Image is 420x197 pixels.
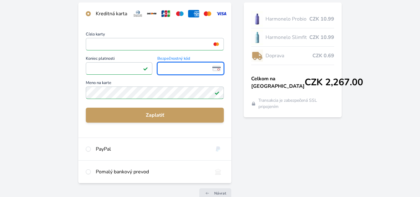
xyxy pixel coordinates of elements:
button: Zaplatiť [86,108,224,123]
img: visa.svg [216,10,227,17]
div: Kreditná karta [96,10,127,17]
img: mc.svg [202,10,213,17]
span: Zaplatiť [91,111,219,119]
img: diners.svg [132,10,144,17]
span: Harmonelo Slimfit [265,34,309,41]
img: delivery-lo.png [251,48,263,63]
span: Bezpečnostný kód [157,57,224,62]
img: discover.svg [146,10,158,17]
div: PayPal [96,145,207,153]
img: amex.svg [188,10,200,17]
img: maestro.svg [174,10,186,17]
span: Meno na karte [86,81,224,87]
iframe: Iframe pre číslo karty [89,40,221,49]
span: CZK 0.69 [312,52,334,59]
img: Pole je platné [143,66,148,71]
span: Celkom na [GEOGRAPHIC_DATA] [251,75,305,90]
img: paypal.svg [212,145,224,153]
span: Koniec platnosti [86,57,152,62]
span: Doprava [265,52,312,59]
span: CZK 10.99 [309,15,334,23]
img: bankTransfer_IBAN.svg [212,168,224,176]
span: Číslo karty [86,32,224,38]
img: jcb.svg [160,10,172,17]
span: Harmonelo Probio [265,15,309,23]
span: CZK 10.99 [309,34,334,41]
img: Pole je platné [215,90,219,95]
span: CZK 2,267.00 [305,77,363,88]
img: CLEAN_PROBIO_se_stinem_x-lo.jpg [251,11,263,27]
iframe: Iframe pre bezpečnostný kód [160,64,221,73]
input: Meno na kartePole je platné [86,87,224,99]
img: mc [212,41,220,47]
img: SLIMFIT_se_stinem_x-lo.jpg [251,30,263,45]
div: Pomalý bankový prevod [96,168,207,176]
span: Návrat [214,191,226,196]
span: Transakcia je zabezpečená SSL pripojením [258,97,334,110]
iframe: Iframe pre deň vypršania platnosti [89,64,150,73]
